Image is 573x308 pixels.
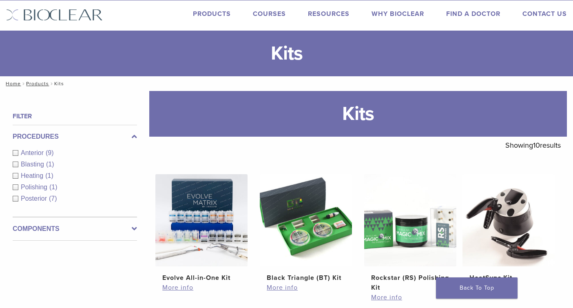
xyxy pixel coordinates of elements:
span: 10 [533,141,540,150]
span: (1) [45,172,53,179]
span: Anterior [21,149,46,156]
a: HeatSync KitHeatSync Kit [462,174,555,283]
span: Heating [21,172,45,179]
a: Products [26,81,49,86]
h2: Black Triangle (BT) Kit [267,273,345,283]
img: HeatSync Kit [462,174,555,266]
span: (1) [49,184,58,191]
a: Rockstar (RS) Polishing KitRockstar (RS) Polishing Kit [364,174,456,292]
a: More info [371,292,449,302]
span: (9) [46,149,54,156]
img: Bioclear [6,9,103,21]
p: Showing results [505,137,561,154]
a: Black Triangle (BT) KitBlack Triangle (BT) Kit [260,174,352,283]
h4: Filter [13,111,137,121]
span: Posterior [21,195,49,202]
a: Find A Doctor [446,10,500,18]
img: Rockstar (RS) Polishing Kit [364,174,456,266]
a: More info [162,283,241,292]
a: Evolve All-in-One KitEvolve All-in-One Kit [155,174,248,283]
span: (7) [49,195,57,202]
label: Components [13,224,137,234]
label: Procedures [13,132,137,142]
img: Black Triangle (BT) Kit [260,174,352,266]
a: More info [267,283,345,292]
span: Blasting [21,161,46,168]
a: Back To Top [436,277,518,299]
span: (1) [46,161,54,168]
h2: Evolve All-in-One Kit [162,273,241,283]
span: / [49,82,54,86]
a: Resources [308,10,350,18]
a: Contact Us [522,10,567,18]
h2: HeatSync Kit [469,273,548,283]
a: Home [3,81,21,86]
span: Polishing [21,184,49,191]
a: Courses [253,10,286,18]
h1: Kits [149,91,567,137]
a: Products [193,10,231,18]
h2: Rockstar (RS) Polishing Kit [371,273,449,292]
img: Evolve All-in-One Kit [155,174,248,266]
a: Why Bioclear [372,10,424,18]
span: / [21,82,26,86]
